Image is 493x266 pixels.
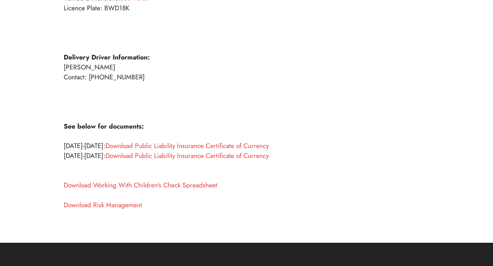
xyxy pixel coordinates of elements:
[64,121,144,131] strong: See below for documents:
[105,141,269,150] a: Download Public Liability Insurance Certificate of Currency
[64,52,150,62] strong: Delivery Driver Information:
[105,151,269,160] a: Download Public Liability Insurance Certificate of Currency
[64,180,217,190] a: Download Working With Children's Check Spreadsheet
[64,200,142,210] a: Download Risk Management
